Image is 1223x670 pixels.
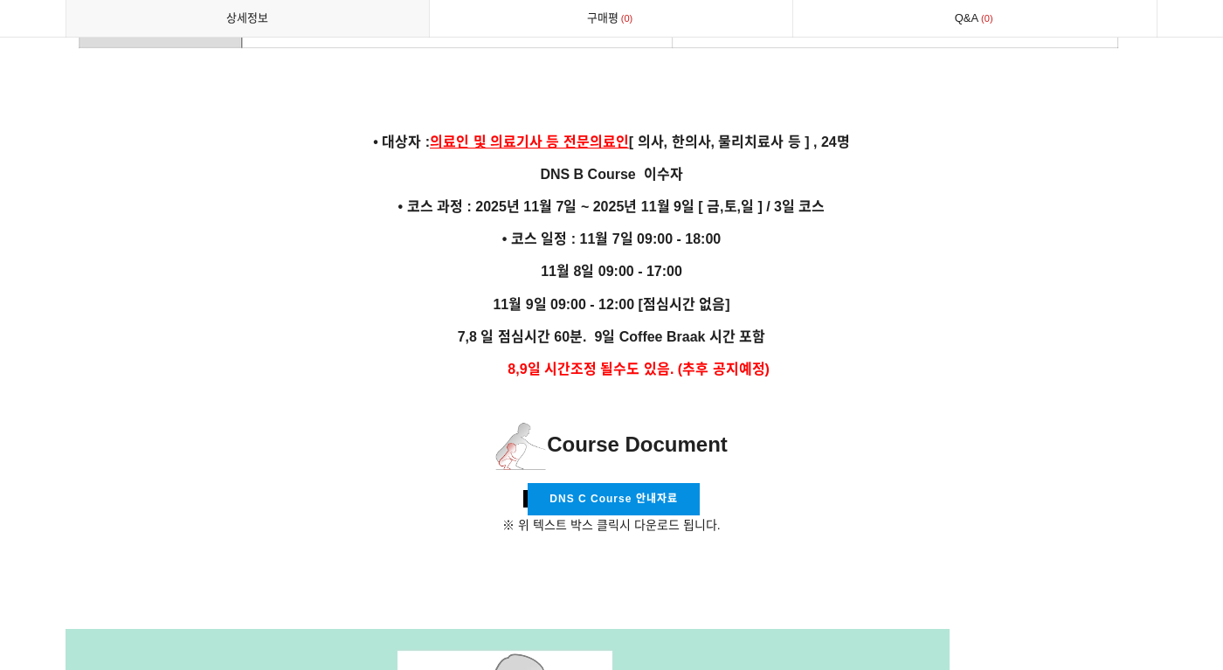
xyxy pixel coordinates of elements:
strong: 7,8 일 점심시간 60분. 9일 Coffee Braak 시간 포함 [458,329,766,344]
a: DNS C Course 안내자료 [528,483,699,515]
strong: DNS B Course 이수자 [540,167,682,182]
u: 의료인 및 의료기사 등 전문의료인 [430,135,629,149]
strong: • 코스 과정 : 2025년 11월 7일 ~ 2025년 11월 9일 [ 금,토,일 ] / 3일 코스 [398,199,826,214]
span: DNS C Course 안내자료 [549,493,677,505]
img: 1597e3e65a0d2.png [495,422,547,470]
strong: • 코스 일정 : 11월 7일 09:00 - 18:00 [502,231,721,246]
strong: 11월 8일 09:00 - 17:00 [541,264,682,279]
span: Course Document [495,432,728,456]
strong: • 대상자 : [ 의사, 한의사, 물리치료사 등 ] , 24명 [373,135,850,149]
strong: 11월 9일 09:00 - 12:00 [점심시간 없음] [493,297,729,312]
span: 0 [618,10,636,28]
span: 0 [978,10,996,28]
span: ※ 위 텍스트 박스 클릭시 다운로드 됩니다. [502,518,720,532]
span: 8,9일 시간조정 될수도 있음. (추후 공지예정) [508,362,770,376]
